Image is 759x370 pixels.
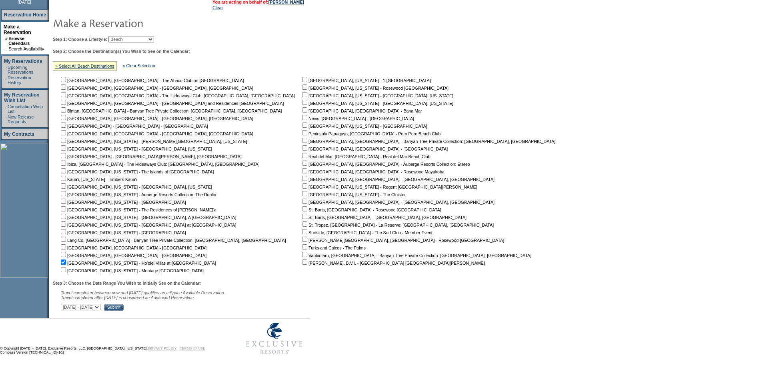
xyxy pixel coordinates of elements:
[59,177,137,182] nobr: Kaua'i, [US_STATE] - Timbers Kaua'i
[53,37,107,42] b: Step 1: Choose a Lifestyle:
[300,169,445,174] nobr: [GEOGRAPHIC_DATA], [GEOGRAPHIC_DATA] - Rosewood Mayakoba
[59,124,208,129] nobr: [GEOGRAPHIC_DATA] - [GEOGRAPHIC_DATA] - [GEOGRAPHIC_DATA]
[4,131,34,137] a: My Contracts
[300,192,406,197] nobr: [GEOGRAPHIC_DATA], [US_STATE] - The Cloister
[4,12,46,18] a: Reservation Home
[300,93,453,98] nobr: [GEOGRAPHIC_DATA], [US_STATE] - [GEOGRAPHIC_DATA], [US_STATE]
[300,200,495,205] nobr: [GEOGRAPHIC_DATA], [GEOGRAPHIC_DATA] - [GEOGRAPHIC_DATA], [GEOGRAPHIC_DATA]
[59,185,212,189] nobr: [GEOGRAPHIC_DATA], [US_STATE] - [GEOGRAPHIC_DATA], [US_STATE]
[59,268,204,273] nobr: [GEOGRAPHIC_DATA], [US_STATE] - Montage [GEOGRAPHIC_DATA]
[300,154,431,159] nobr: Real del Mar, [GEOGRAPHIC_DATA] - Real del Mar Beach Club
[8,36,30,46] a: Browse Calendars
[6,75,7,85] td: ·
[59,101,284,106] nobr: [GEOGRAPHIC_DATA], [GEOGRAPHIC_DATA] - [GEOGRAPHIC_DATA] and Residences [GEOGRAPHIC_DATA]
[8,115,34,124] a: New Release Requests
[59,147,212,151] nobr: [GEOGRAPHIC_DATA], [US_STATE] - [GEOGRAPHIC_DATA], [US_STATE]
[59,215,236,220] nobr: [GEOGRAPHIC_DATA], [US_STATE] - [GEOGRAPHIC_DATA], A [GEOGRAPHIC_DATA]
[300,86,449,90] nobr: [GEOGRAPHIC_DATA], [US_STATE] - Rosewood [GEOGRAPHIC_DATA]
[300,261,485,265] nobr: [PERSON_NAME], B.V.I. - [GEOGRAPHIC_DATA] [GEOGRAPHIC_DATA][PERSON_NAME]
[59,162,260,167] nobr: Ibiza, [GEOGRAPHIC_DATA] - The Hideaways Club: [GEOGRAPHIC_DATA], [GEOGRAPHIC_DATA]
[59,93,295,98] nobr: [GEOGRAPHIC_DATA], [GEOGRAPHIC_DATA] - The Hideaways Club: [GEOGRAPHIC_DATA], [GEOGRAPHIC_DATA]
[53,15,213,31] img: pgTtlMakeReservation.gif
[59,154,242,159] nobr: [GEOGRAPHIC_DATA] - [GEOGRAPHIC_DATA][PERSON_NAME], [GEOGRAPHIC_DATA]
[59,131,253,136] nobr: [GEOGRAPHIC_DATA], [GEOGRAPHIC_DATA] - [GEOGRAPHIC_DATA], [GEOGRAPHIC_DATA]
[300,215,467,220] nobr: St. Barts, [GEOGRAPHIC_DATA] - [GEOGRAPHIC_DATA], [GEOGRAPHIC_DATA]
[8,46,44,51] a: Search Availability
[300,185,477,189] nobr: [GEOGRAPHIC_DATA], [US_STATE] - Regent [GEOGRAPHIC_DATA][PERSON_NAME]
[300,223,494,227] nobr: St. Tropez, [GEOGRAPHIC_DATA] - La Reserve: [GEOGRAPHIC_DATA], [GEOGRAPHIC_DATA]
[300,78,431,83] nobr: [GEOGRAPHIC_DATA], [US_STATE] - 1 [GEOGRAPHIC_DATA]
[212,5,223,10] a: Clear
[300,116,414,121] nobr: Nevis, [GEOGRAPHIC_DATA] - [GEOGRAPHIC_DATA]
[238,318,310,358] img: Exclusive Resorts
[300,101,453,106] nobr: [GEOGRAPHIC_DATA], [US_STATE] - [GEOGRAPHIC_DATA], [US_STATE]
[59,86,253,90] nobr: [GEOGRAPHIC_DATA], [GEOGRAPHIC_DATA] - [GEOGRAPHIC_DATA], [GEOGRAPHIC_DATA]
[61,295,195,300] nobr: Travel completed after [DATE] is considered an Advanced Reservation.
[300,109,422,113] nobr: [GEOGRAPHIC_DATA], [GEOGRAPHIC_DATA] - Baha Mar
[53,281,201,286] b: Step 3: Choose the Date Range You Wish to Initially See on the Calendar:
[59,192,216,197] nobr: [GEOGRAPHIC_DATA], [US_STATE] - Auberge Resorts Collection: The Dunlin
[6,104,7,114] td: ·
[300,124,427,129] nobr: [GEOGRAPHIC_DATA], [US_STATE] - [GEOGRAPHIC_DATA]
[300,162,470,167] nobr: [GEOGRAPHIC_DATA], [GEOGRAPHIC_DATA] - Auberge Resorts Collection: Etereo
[59,261,216,265] nobr: [GEOGRAPHIC_DATA], [US_STATE] - Ho'olei Villas at [GEOGRAPHIC_DATA]
[59,139,247,144] nobr: [GEOGRAPHIC_DATA], [US_STATE] - [PERSON_NAME][GEOGRAPHIC_DATA], [US_STATE]
[59,200,186,205] nobr: [GEOGRAPHIC_DATA], [US_STATE] - [GEOGRAPHIC_DATA]
[59,223,236,227] nobr: [GEOGRAPHIC_DATA], [US_STATE] - [GEOGRAPHIC_DATA] at [GEOGRAPHIC_DATA]
[4,58,42,64] a: My Reservations
[300,245,366,250] nobr: Turks and Caicos - The Palms
[59,238,286,243] nobr: Lang Co, [GEOGRAPHIC_DATA] - Banyan Tree Private Collection: [GEOGRAPHIC_DATA], [GEOGRAPHIC_DATA]
[300,238,504,243] nobr: [PERSON_NAME][GEOGRAPHIC_DATA], [GEOGRAPHIC_DATA] - Rosewood [GEOGRAPHIC_DATA]
[123,63,155,68] a: » Clear Selection
[300,207,441,212] nobr: St. Barts, [GEOGRAPHIC_DATA] - Rosewood [GEOGRAPHIC_DATA]
[8,75,31,85] a: Reservation History
[59,245,206,250] nobr: [GEOGRAPHIC_DATA], [GEOGRAPHIC_DATA] - [GEOGRAPHIC_DATA]
[4,92,40,103] a: My Reservation Wish List
[59,116,253,121] nobr: [GEOGRAPHIC_DATA], [GEOGRAPHIC_DATA] - [GEOGRAPHIC_DATA], [GEOGRAPHIC_DATA]
[5,36,8,41] b: »
[4,24,31,35] a: Make a Reservation
[59,207,216,212] nobr: [GEOGRAPHIC_DATA], [US_STATE] - The Residences of [PERSON_NAME]'a
[59,230,186,235] nobr: [GEOGRAPHIC_DATA], [US_STATE] - [GEOGRAPHIC_DATA]
[53,49,190,54] b: Step 2: Choose the Destination(s) You Wish to See on the Calendar:
[59,253,206,258] nobr: [GEOGRAPHIC_DATA], [GEOGRAPHIC_DATA] - [GEOGRAPHIC_DATA]
[180,346,205,350] a: TERMS OF USE
[300,139,555,144] nobr: [GEOGRAPHIC_DATA], [GEOGRAPHIC_DATA] - Banyan Tree Private Collection: [GEOGRAPHIC_DATA], [GEOGRA...
[5,46,8,51] td: ·
[104,304,124,311] input: Submit
[8,65,33,74] a: Upcoming Reservations
[300,230,433,235] nobr: Surfside, [GEOGRAPHIC_DATA] - The Surf Club - Member Event
[300,177,495,182] nobr: [GEOGRAPHIC_DATA], [GEOGRAPHIC_DATA] - [GEOGRAPHIC_DATA], [GEOGRAPHIC_DATA]
[6,115,7,124] td: ·
[300,131,441,136] nobr: Peninsula Papagayo, [GEOGRAPHIC_DATA] - Poro Poro Beach Club
[61,290,225,295] span: Travel completed between now and [DATE] qualifies as a Space Available Reservation.
[300,253,531,258] nobr: Vabbinfaru, [GEOGRAPHIC_DATA] - Banyan Tree Private Collection: [GEOGRAPHIC_DATA], [GEOGRAPHIC_DATA]
[59,109,282,113] nobr: Bintan, [GEOGRAPHIC_DATA] - Banyan Tree Private Collection: [GEOGRAPHIC_DATA], [GEOGRAPHIC_DATA]
[55,64,114,68] a: » Select All Beach Destinations
[59,78,244,83] nobr: [GEOGRAPHIC_DATA], [GEOGRAPHIC_DATA] - The Abaco Club on [GEOGRAPHIC_DATA]
[8,104,43,114] a: Cancellation Wish List
[148,346,177,350] a: PRIVACY POLICY
[300,147,448,151] nobr: [GEOGRAPHIC_DATA], [GEOGRAPHIC_DATA] - [GEOGRAPHIC_DATA]
[59,169,214,174] nobr: [GEOGRAPHIC_DATA], [US_STATE] - The Islands of [GEOGRAPHIC_DATA]
[6,65,7,74] td: ·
